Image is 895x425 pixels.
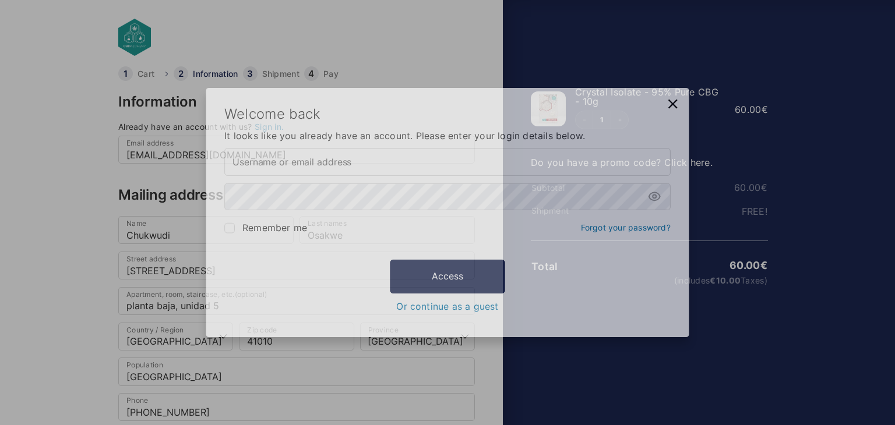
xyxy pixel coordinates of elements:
[583,222,674,232] a: Forgot your password?
[221,104,319,121] font: Welcome back
[396,302,499,313] a: Or continue as a guest
[396,302,499,313] font: Or continue as a guest
[432,272,463,284] font: Access
[221,223,232,233] input: Remember me
[239,222,305,233] font: Remember me
[221,147,674,175] input: Username or email address
[389,261,506,295] button: Access
[221,129,587,140] font: It looks like you already have an account. Please enter your login details below.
